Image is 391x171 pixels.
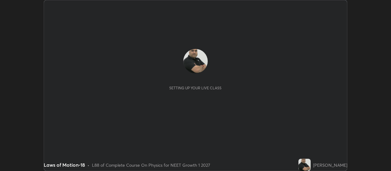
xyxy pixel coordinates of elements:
[298,159,311,171] img: eacf0803778e41e7b506779bab53d040.jpg
[169,86,221,90] div: Setting up your live class
[313,162,347,168] div: [PERSON_NAME]
[87,162,90,168] div: •
[44,161,85,169] div: Laws of Motion-18
[183,49,208,73] img: eacf0803778e41e7b506779bab53d040.jpg
[92,162,210,168] div: L88 of Complete Course On Physics for NEET Growth 1 2027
